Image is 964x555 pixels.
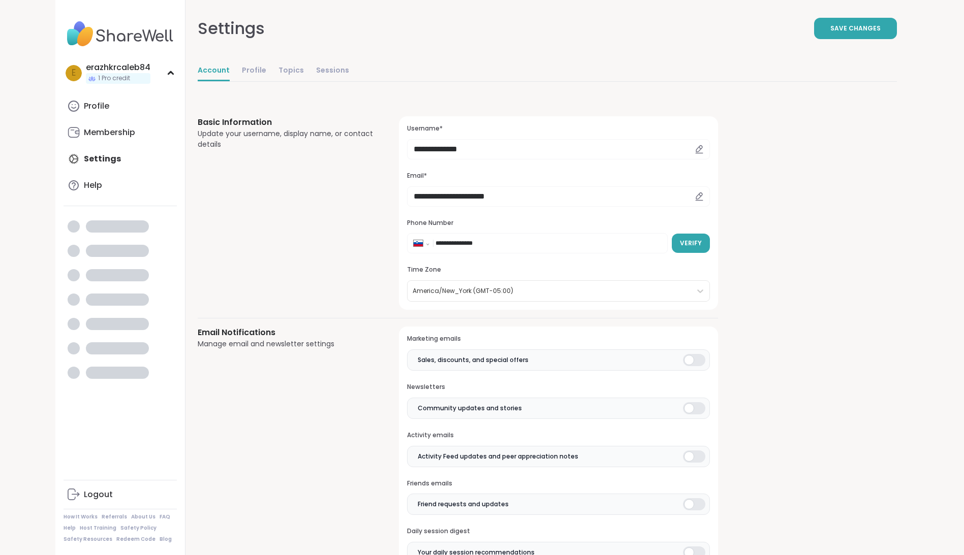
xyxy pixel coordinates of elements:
a: Account [198,61,230,81]
button: Verify [672,234,710,253]
div: Membership [84,127,135,138]
span: Community updates and stories [418,404,522,413]
h3: Basic Information [198,116,375,128]
a: How It Works [64,513,98,520]
h3: Newsletters [407,383,709,391]
a: Safety Resources [64,536,112,543]
div: Settings [198,16,265,41]
h3: Time Zone [407,266,709,274]
h3: Activity emails [407,431,709,440]
a: Topics [278,61,304,81]
span: Sales, discounts, and special offers [418,355,528,365]
a: Logout [64,482,177,507]
a: Referrals [102,513,127,520]
h3: Marketing emails [407,335,709,343]
a: Help [64,173,177,198]
span: Verify [680,239,702,248]
a: Sessions [316,61,349,81]
h3: Friends emails [407,479,709,488]
a: About Us [131,513,156,520]
a: Safety Policy [120,525,157,532]
a: Profile [242,61,266,81]
img: ShareWell Nav Logo [64,16,177,52]
h3: Phone Number [407,219,709,227]
a: Membership [64,120,177,145]
a: FAQ [160,513,170,520]
a: Profile [64,94,177,118]
a: Redeem Code [116,536,156,543]
h3: Username* [407,124,709,133]
a: Help [64,525,76,532]
div: Profile [84,101,109,112]
button: Save Changes [814,18,897,39]
span: e [72,67,76,80]
a: Host Training [80,525,116,532]
span: Save Changes [830,24,881,33]
h3: Email Notifications [198,327,375,339]
div: Help [84,180,102,191]
div: Manage email and newsletter settings [198,339,375,349]
span: Friend requests and updates [418,500,509,509]
span: Activity Feed updates and peer appreciation notes [418,452,578,461]
a: Blog [160,536,172,543]
h3: Email* [407,172,709,180]
div: Logout [84,489,113,500]
div: Update your username, display name, or contact details [198,128,375,150]
span: 1 Pro credit [98,74,130,83]
div: erazhkrcaleb84 [86,62,150,73]
h3: Daily session digest [407,527,709,536]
